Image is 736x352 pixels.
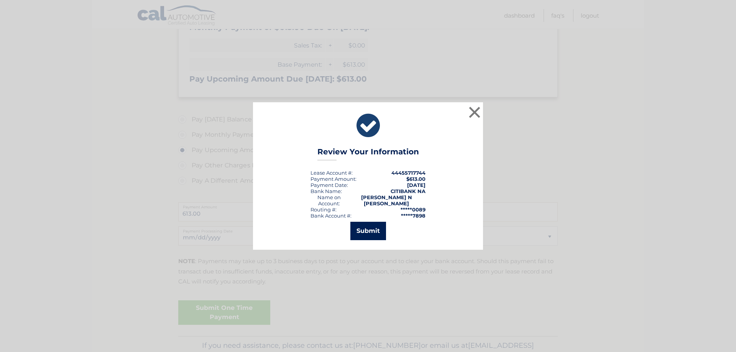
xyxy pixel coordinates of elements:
span: Payment Date [310,182,347,188]
div: Name on Account: [310,194,348,206]
div: Bank Account #: [310,213,352,219]
h3: Review Your Information [317,147,419,160]
button: Submit [350,222,386,240]
span: $613.00 [406,176,426,182]
button: × [467,105,482,120]
div: Routing #: [310,206,337,213]
strong: CITIBANK NA [391,188,426,194]
div: Lease Account #: [310,170,353,176]
div: Payment Amount: [310,176,356,182]
div: : [310,182,348,188]
span: [DATE] [407,182,426,188]
strong: 44455717744 [391,170,426,176]
strong: [PERSON_NAME] N [PERSON_NAME] [361,194,412,206]
div: Bank Name: [310,188,342,194]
